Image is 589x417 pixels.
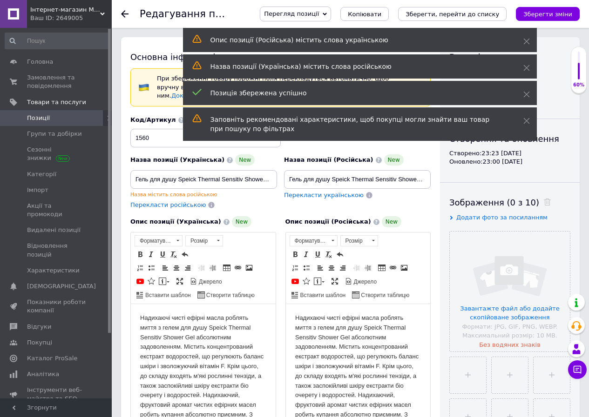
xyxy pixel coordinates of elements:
[27,298,86,315] span: Показники роботи компанії
[284,192,364,199] span: Перекласти українською
[290,290,347,300] a: Вставити шаблон
[27,266,80,275] span: Характеристики
[301,249,311,259] a: Курсив (Ctrl+I)
[568,360,587,379] button: Чат з покупцем
[186,236,214,246] span: Розмір
[301,276,311,286] a: Вставити іконку
[130,218,221,225] span: Опис позиції (Українська)
[348,11,381,18] span: Копіювати
[233,263,243,273] a: Вставити/Редагувати посилання (Ctrl+L)
[144,291,191,299] span: Вставити шаблон
[180,249,190,259] a: Повернути (Ctrl+Z)
[27,114,50,122] span: Позиції
[222,263,232,273] a: Таблиця
[377,263,387,273] a: Таблиця
[169,249,179,259] a: Видалити форматування
[140,8,545,20] h1: Редагування позиції: Гель для душу Speick Thermal Sensitiv Shower Gel 200 мл
[27,226,81,234] span: Видалені позиції
[27,282,96,291] span: [DEMOGRAPHIC_DATA]
[146,263,156,273] a: Вставити/видалити маркований список
[9,9,135,154] p: Надихаючі чисті ефірні масла роблять миття з гелем для душу Speick Thermal Sensitiv Shower Gel аб...
[235,154,255,165] span: New
[210,88,500,98] div: Позиція збережена успішно
[196,263,207,273] a: Зменшити відступ
[27,73,86,90] span: Замовлення та повідомлення
[157,276,171,286] a: Вставити повідомлення
[146,276,156,286] a: Вставити іконку
[363,263,373,273] a: Збільшити відступ
[290,276,300,286] a: Додати відео з YouTube
[146,249,156,259] a: Курсив (Ctrl+I)
[138,82,149,93] img: :flag-ua:
[312,276,326,286] a: Вставити повідомлення
[157,249,168,259] a: Підкреслений (Ctrl+U)
[135,249,145,259] a: Жирний (Ctrl+B)
[326,263,337,273] a: По центру
[27,370,59,378] span: Аналітика
[5,33,110,49] input: Пошук
[352,278,377,286] span: Джерело
[571,82,586,88] div: 60%
[196,290,256,300] a: Створити таблицю
[30,6,100,14] span: Інтернет-магазин Manclub
[210,115,500,133] div: Заповніть рекомендовані характеристики, щоб покупці могли знайти ваш товар при пошуку по фільтрах
[301,263,311,273] a: Вставити/видалити маркований список
[359,291,409,299] span: Створити таблицю
[130,191,277,198] div: Назва містить слова російською
[312,249,323,259] a: Підкреслений (Ctrl+U)
[330,276,340,286] a: Максимізувати
[338,263,348,273] a: По правому краю
[171,263,182,273] a: По центру
[27,323,51,331] span: Відгуки
[210,35,500,45] div: Опис позиції (Російська) містить слова українською
[449,197,570,208] div: Зображення (0 з 10)
[135,236,173,246] span: Форматування
[398,7,507,21] button: Зберегти, перейти до списку
[244,263,254,273] a: Зображення
[27,170,56,179] span: Категорії
[27,130,82,138] span: Групи та добірки
[183,263,193,273] a: По правому краю
[516,7,580,21] button: Зберегти зміни
[27,98,86,106] span: Товари та послуги
[27,186,48,194] span: Імпорт
[315,263,325,273] a: По лівому краю
[456,214,548,221] span: Додати фото за посиланням
[399,263,409,273] a: Зображення
[135,290,192,300] a: Вставити шаблон
[299,291,346,299] span: Вставити шаблон
[171,92,210,99] a: Докладніше
[27,242,86,258] span: Відновлення позицій
[351,290,411,300] a: Створити таблицю
[290,263,300,273] a: Вставити/видалити нумерований список
[406,11,499,18] i: Зберегти, перейти до списку
[197,278,222,286] span: Джерело
[571,46,587,93] div: 60% Якість заповнення
[135,276,145,286] a: Додати відео з YouTube
[205,291,255,299] span: Створити таблицю
[27,338,52,347] span: Покупці
[352,263,362,273] a: Зменшити відступ
[157,75,389,99] span: При збереженні товару порожні поля перекладуться автоматично. Щоб вручну відправити поле на перек...
[208,263,218,273] a: Збільшити відступ
[285,218,371,225] span: Опис позиції (Російська)
[130,116,176,123] span: Код/Артикул
[340,235,378,246] a: Розмір
[130,156,224,163] span: Назва позиції (Українська)
[27,354,77,363] span: Каталог ProSale
[523,11,572,18] i: Зберегти зміни
[27,146,86,162] span: Сезонні знижки
[284,156,373,163] span: Назва позиції (Російська)
[185,235,223,246] a: Розмір
[135,263,145,273] a: Вставити/видалити нумерований список
[449,149,570,158] div: Створено: 23:23 [DATE]
[388,263,398,273] a: Вставити/Редагувати посилання (Ctrl+L)
[160,263,170,273] a: По лівому краю
[135,235,183,246] a: Форматування
[175,276,185,286] a: Максимізувати
[264,10,319,17] span: Перегляд позиції
[290,236,328,246] span: Форматування
[130,170,277,189] input: Наприклад, H&M жіноча сукня зелена 38 розмір вечірня максі з блискітками
[30,14,112,22] div: Ваш ID: 2649005
[449,158,570,166] div: Оновлено: 23:00 [DATE]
